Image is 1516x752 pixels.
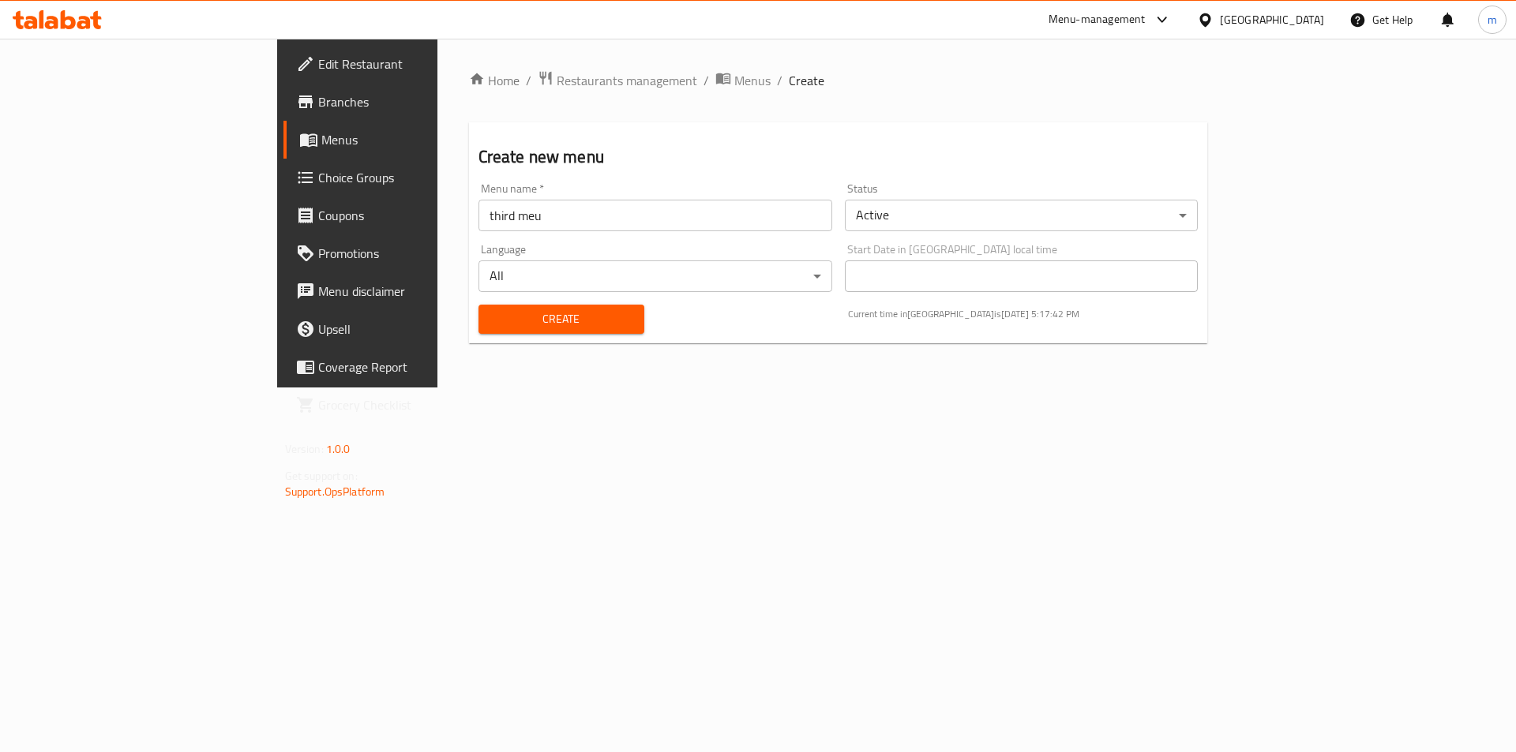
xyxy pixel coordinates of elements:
[1049,10,1146,29] div: Menu-management
[283,234,531,272] a: Promotions
[704,71,709,90] li: /
[283,83,531,121] a: Branches
[283,348,531,386] a: Coverage Report
[845,200,1199,231] div: Active
[321,130,518,149] span: Menus
[283,45,531,83] a: Edit Restaurant
[469,70,1208,91] nav: breadcrumb
[326,439,351,459] span: 1.0.0
[283,196,531,234] a: Coupons
[1220,11,1324,28] div: [GEOGRAPHIC_DATA]
[285,439,324,459] span: Version:
[777,71,782,90] li: /
[478,200,832,231] input: Please enter Menu name
[1488,11,1497,28] span: m
[734,71,771,90] span: Menus
[538,70,697,91] a: Restaurants management
[478,305,644,334] button: Create
[318,395,518,414] span: Grocery Checklist
[318,92,518,111] span: Branches
[283,310,531,348] a: Upsell
[283,159,531,196] a: Choice Groups
[318,54,518,73] span: Edit Restaurant
[848,307,1199,321] p: Current time in [GEOGRAPHIC_DATA] is [DATE] 5:17:42 PM
[283,121,531,159] a: Menus
[318,206,518,225] span: Coupons
[478,260,832,292] div: All
[285,481,385,502] a: Support.OpsPlatform
[318,357,518,376] span: Coverage Report
[318,168,518,187] span: Choice Groups
[318,320,518,339] span: Upsell
[283,386,531,424] a: Grocery Checklist
[318,282,518,301] span: Menu disclaimer
[283,272,531,310] a: Menu disclaimer
[285,466,358,486] span: Get support on:
[789,71,824,90] span: Create
[478,145,1199,169] h2: Create new menu
[491,309,632,329] span: Create
[715,70,771,91] a: Menus
[318,244,518,263] span: Promotions
[557,71,697,90] span: Restaurants management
